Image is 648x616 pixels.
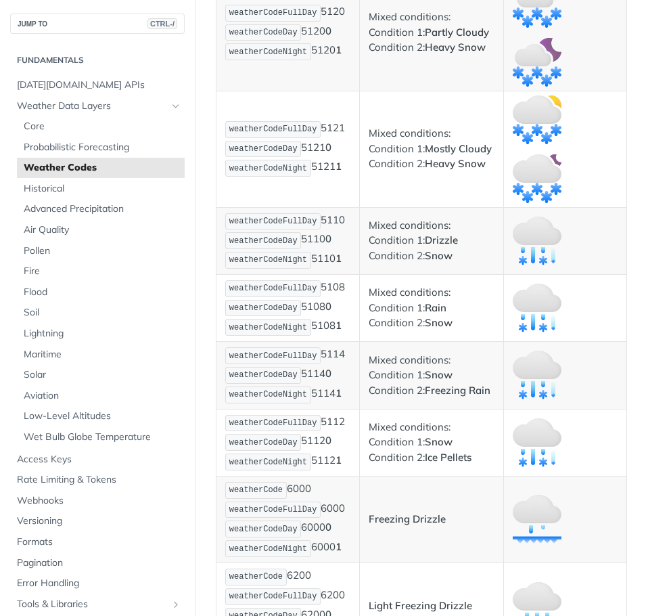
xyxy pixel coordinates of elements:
a: Historical [17,179,185,199]
span: Weather Data Layers [17,100,167,113]
a: Core [17,116,185,137]
span: Weather Codes [24,161,181,175]
span: Error Handling [17,577,181,590]
span: Expand image [513,512,561,525]
p: 5112 5112 5112 [225,414,350,472]
span: weatherCodeDay [229,438,298,447]
strong: Heavy Snow [425,157,486,170]
span: weatherCodeDay [229,525,298,534]
a: Access Keys [10,449,185,470]
strong: 0 [325,141,331,154]
span: Aviation [24,389,181,403]
span: weatherCodeNight [229,544,307,554]
span: Expand image [513,301,561,313]
span: Solar [24,368,181,382]
p: Mixed conditions: Condition 1: Condition 2: [369,9,494,56]
span: Expand image [513,112,561,125]
span: Webhooks [17,494,181,508]
strong: 0 [325,435,331,447]
span: Versioning [17,514,181,528]
span: weatherCodeNight [229,323,307,332]
span: weatherCodeFullDay [229,418,317,428]
strong: Ice Pellets [425,451,471,464]
span: weatherCodeDay [229,236,298,246]
strong: Drizzle [425,234,458,246]
a: Rate Limiting & Tokens [10,470,185,490]
span: Air Quality [24,223,181,237]
span: weatherCodeDay [229,28,298,37]
img: mostly_cloudy_heavy_snow_day [513,95,561,144]
span: Fire [24,265,181,278]
span: CTRL-/ [147,18,177,29]
a: Aviation [17,386,185,406]
strong: Snow [425,249,453,262]
span: Rate Limiting & Tokens [17,473,181,487]
img: drizzle_snow [513,217,561,265]
a: Weather Data LayersHide subpages for Weather Data Layers [10,96,185,116]
span: Tools & Libraries [17,598,167,611]
span: Flood [24,286,181,299]
button: Show subpages for Tools & Libraries [170,599,181,610]
span: [DATE][DOMAIN_NAME] APIs [17,79,181,92]
a: Fire [17,261,185,282]
span: Formats [17,535,181,549]
span: weatherCode [229,485,283,495]
span: weatherCodeNight [229,458,307,467]
p: 5110 5110 5110 [225,212,350,270]
p: 6000 6000 6000 6000 [225,481,350,558]
a: Error Handling [10,573,185,594]
button: JUMP TOCTRL-/ [10,14,185,34]
span: weatherCodeFullDay [229,351,317,361]
a: Lightning [17,324,185,344]
strong: 1 [335,160,342,173]
span: Pagination [17,556,181,570]
span: weatherCodeFullDay [229,592,317,601]
button: Hide subpages for Weather Data Layers [170,101,181,112]
p: 5114 5114 5114 [225,346,350,404]
a: [DATE][DOMAIN_NAME] APIs [10,75,185,95]
span: Advanced Precipitation [24,202,181,216]
p: Mixed conditions: Condition 1: Condition 2: [369,353,494,399]
a: Weather Codes [17,158,185,178]
a: Low-Level Altitudes [17,406,185,426]
a: Formats [10,532,185,552]
span: Soil [24,306,181,320]
span: weatherCodeFullDay [229,217,317,226]
span: Maritime [24,348,181,361]
span: Pollen [24,244,181,258]
span: weatherCodeDay [229,303,298,313]
p: 5108 5108 5108 [225,279,350,337]
strong: Mostly Cloudy [425,142,492,155]
a: Maritime [17,345,185,365]
img: snow_freezing_rain [513,351,561,399]
img: snow_ice_pellets [513,418,561,467]
a: Flood [17,282,185,303]
a: Pollen [17,241,185,261]
strong: Freezing Rain [425,384,490,397]
a: Wet Bulb Globe Temperature [17,427,185,447]
span: weatherCodeNight [229,47,307,57]
a: Webhooks [10,491,185,511]
strong: Snow [425,368,453,381]
p: Mixed conditions: Condition 1: Condition 2: [369,420,494,466]
span: Lightning [24,327,181,340]
a: Probabilistic Forecasting [17,137,185,158]
span: weatherCodeDay [229,370,298,380]
img: freezing_drizzle [513,495,561,544]
span: weatherCodeFullDay [229,125,317,134]
span: weatherCodeFullDay [229,505,317,514]
span: Expand image [513,233,561,246]
strong: Partly Cloudy [425,26,489,39]
strong: Light Freezing Drizzle [369,599,472,612]
strong: 1 [335,454,342,467]
a: Solar [17,365,185,385]
strong: 1 [335,252,342,265]
p: Mixed conditions: Condition 1: Condition 2: [369,126,494,172]
strong: Rain [425,301,446,314]
p: Mixed conditions: Condition 1: Condition 2: [369,285,494,331]
a: Advanced Precipitation [17,199,185,219]
span: Low-Level Altitudes [24,410,181,423]
strong: 1 [335,320,342,332]
a: Pagination [10,553,185,573]
a: Air Quality [17,220,185,240]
